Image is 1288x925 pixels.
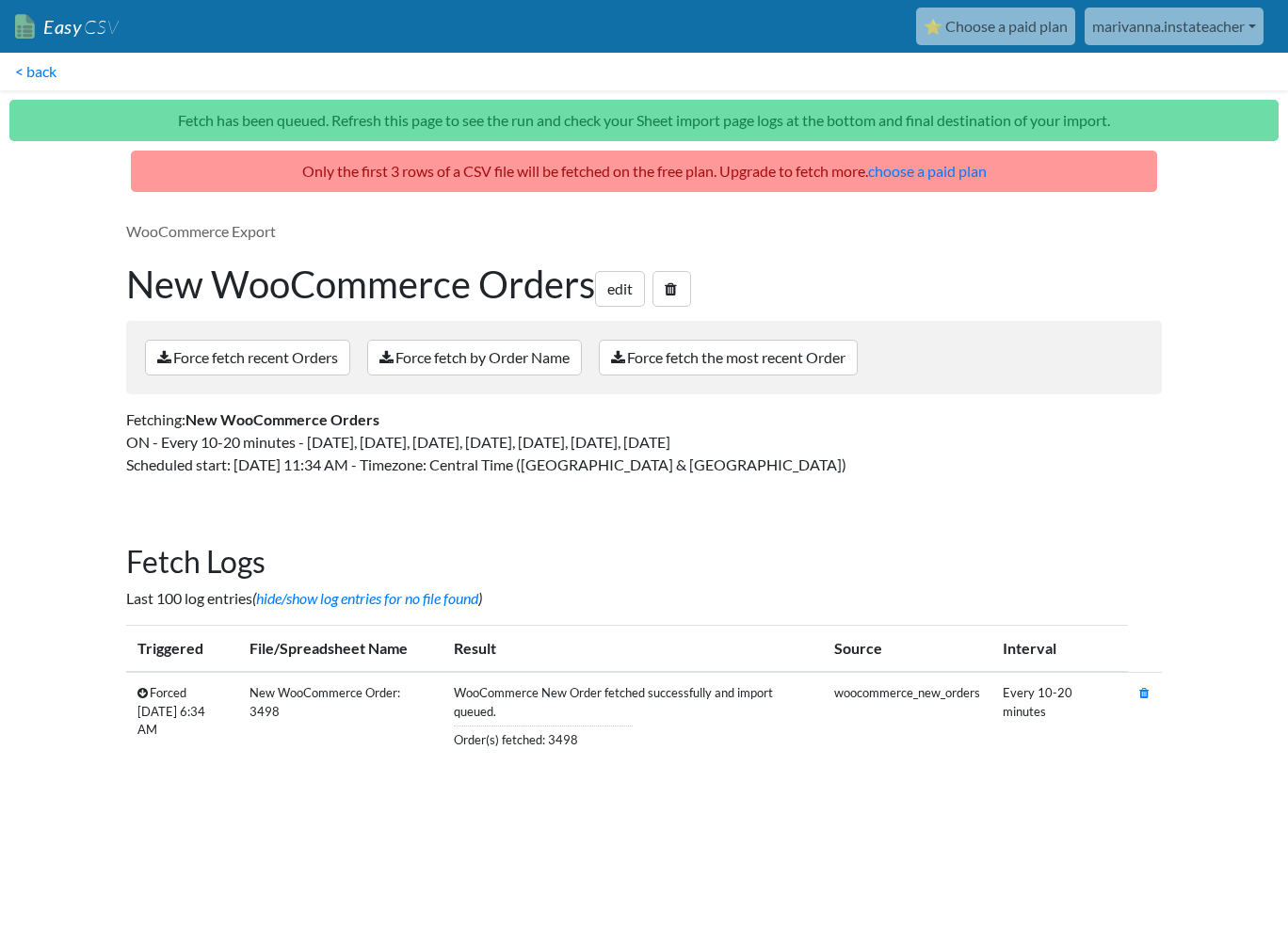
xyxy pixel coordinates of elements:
[991,672,1128,761] td: Every 10-20 minutes
[454,726,633,750] p: Order(s) fetched: 3498
[823,672,991,761] td: woocommerce_new_orders
[595,271,645,307] a: edit
[131,151,1157,192] p: Only the first 3 rows of a CSV file will be fetched on the free plan. Upgrade to fetch more.
[991,626,1128,673] th: Interval
[443,672,822,761] td: WooCommerce New Order fetched successfully and import queued.
[599,340,858,375] a: Force fetch the most recent Order
[1085,8,1264,45] a: marivanna.instateacher
[126,408,1162,476] p: Fetching: ON - Every 10-20 minutes - [DATE], [DATE], [DATE], [DATE], [DATE], [DATE], [DATE] Sched...
[868,162,987,180] a: choose a paid plan
[238,672,443,761] td: New WooCommerce Order: 3498
[9,100,1279,141] p: Fetch has been queued. Refresh this page to see the run and check your Sheet import page logs at ...
[126,220,1162,243] p: WooCommerce Export
[823,626,991,673] th: Source
[367,340,582,375] a: Force fetch by Order Name
[126,672,238,761] td: Forced [DATE] 6:34 AM
[126,626,238,673] th: Triggered
[443,626,822,673] th: Result
[126,262,1162,307] h1: New WooCommerce Orders
[126,587,1162,610] p: Last 100 log entries
[185,410,379,428] strong: New WooCommerce Orders
[15,8,119,46] a: EasyCSV
[126,544,1162,580] h2: Fetch Logs
[82,15,119,39] span: CSV
[916,8,1075,45] a: ⭐ Choose a paid plan
[256,589,478,607] a: hide/show log entries for no file found
[238,626,443,673] th: File/Spreadsheet Name
[252,589,482,607] i: ( )
[145,340,350,375] a: Force fetch recent Orders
